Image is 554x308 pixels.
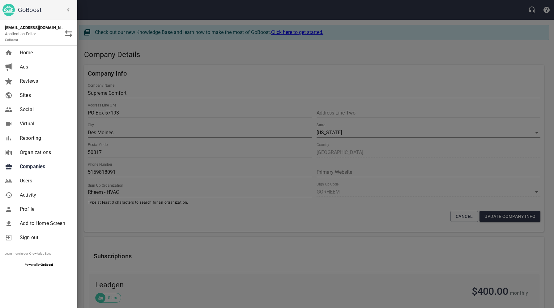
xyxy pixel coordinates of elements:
span: Home [20,49,70,56]
span: Social [20,106,70,113]
button: Switch Role [61,26,76,41]
span: Companies [20,163,70,170]
span: Activity [20,191,70,199]
span: Reporting [20,135,70,142]
span: Powered by [25,263,53,266]
h6: GoBoost [18,5,75,15]
img: go_boost_head.png [2,4,15,16]
strong: [EMAIL_ADDRESS][DOMAIN_NAME] [5,25,70,30]
span: Users [20,177,70,185]
small: GoBoost [5,38,18,42]
strong: GoBoost [41,263,53,266]
span: Application Editor [5,31,36,42]
span: Sign out [20,234,70,241]
span: Virtual [20,120,70,127]
span: Add to Home Screen [20,220,70,227]
span: Ads [20,63,70,71]
span: Sites [20,92,70,99]
span: Organizations [20,149,70,156]
a: Learn more in our Knowledge Base [5,252,51,255]
span: Profile [20,206,70,213]
span: Reviews [20,77,70,85]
